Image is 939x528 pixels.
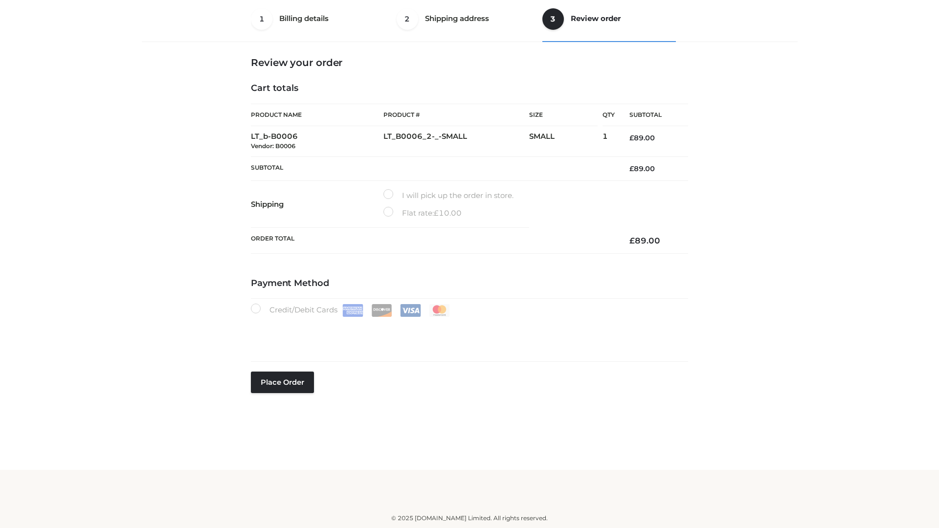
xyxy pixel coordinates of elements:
img: Visa [400,304,421,317]
th: Subtotal [251,156,615,180]
td: 1 [603,126,615,157]
td: SMALL [529,126,603,157]
iframe: Secure payment input frame [249,315,686,351]
th: Subtotal [615,104,688,126]
h4: Cart totals [251,83,688,94]
div: © 2025 [DOMAIN_NAME] Limited. All rights reserved. [145,513,794,523]
bdi: 89.00 [629,164,655,173]
label: I will pick up the order in store. [383,189,514,202]
th: Shipping [251,181,383,228]
td: LT_b-B0006 [251,126,383,157]
th: Qty [603,104,615,126]
h4: Payment Method [251,278,688,289]
bdi: 10.00 [434,208,462,218]
th: Size [529,104,598,126]
th: Order Total [251,228,615,254]
bdi: 89.00 [629,133,655,142]
span: £ [434,208,439,218]
td: LT_B0006_2-_-SMALL [383,126,529,157]
th: Product # [383,104,529,126]
span: £ [629,236,635,245]
bdi: 89.00 [629,236,660,245]
th: Product Name [251,104,383,126]
label: Flat rate: [383,207,462,220]
small: Vendor: B0006 [251,142,295,150]
label: Credit/Debit Cards [251,304,451,317]
img: Discover [371,304,392,317]
span: £ [629,133,634,142]
button: Place order [251,372,314,393]
img: Amex [342,304,363,317]
span: £ [629,164,634,173]
h3: Review your order [251,57,688,68]
img: Mastercard [429,304,450,317]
